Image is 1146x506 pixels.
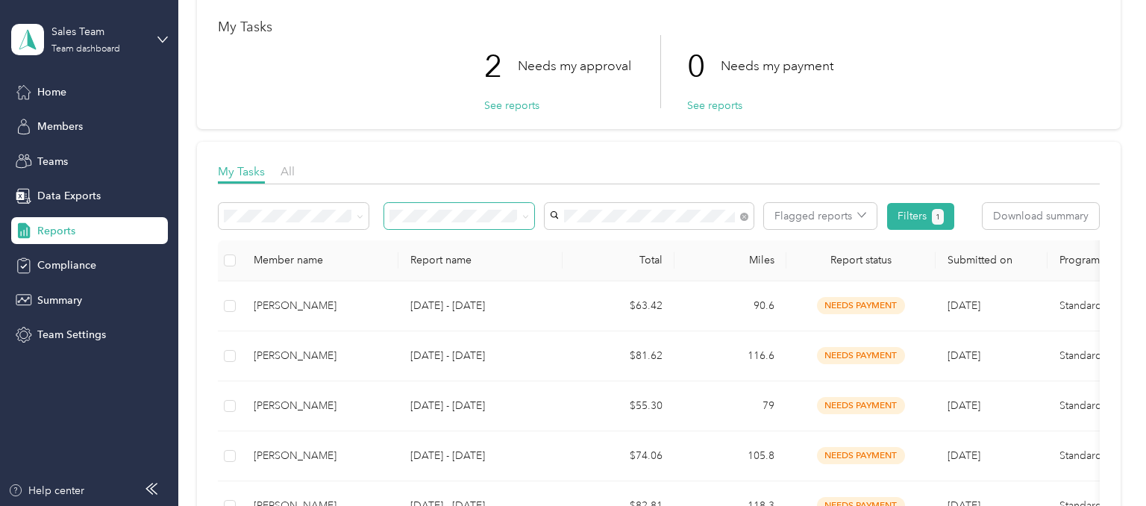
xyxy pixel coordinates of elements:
[242,240,398,281] th: Member name
[674,281,786,331] td: 90.6
[410,298,551,314] p: [DATE] - [DATE]
[674,431,786,481] td: 105.8
[8,483,84,499] button: Help center
[254,398,386,414] div: [PERSON_NAME]
[254,448,386,464] div: [PERSON_NAME]
[563,381,674,431] td: $55.30
[254,298,386,314] div: [PERSON_NAME]
[817,297,905,314] span: needs payment
[948,299,980,312] span: [DATE]
[398,240,563,281] th: Report name
[37,84,66,100] span: Home
[37,119,83,134] span: Members
[410,348,551,364] p: [DATE] - [DATE]
[983,203,1099,229] button: Download summary
[936,210,940,224] span: 1
[218,164,265,178] span: My Tasks
[932,209,945,225] button: 1
[674,331,786,381] td: 116.6
[410,398,551,414] p: [DATE] - [DATE]
[281,164,295,178] span: All
[817,447,905,464] span: needs payment
[948,349,980,362] span: [DATE]
[37,223,75,239] span: Reports
[817,347,905,364] span: needs payment
[764,203,877,229] button: Flagged reports
[254,254,386,266] div: Member name
[37,188,101,204] span: Data Exports
[887,203,955,230] button: Filters1
[1062,422,1146,506] iframe: Everlance-gr Chat Button Frame
[948,449,980,462] span: [DATE]
[37,257,96,273] span: Compliance
[563,331,674,381] td: $81.62
[218,19,1100,35] h1: My Tasks
[798,254,924,266] span: Report status
[674,381,786,431] td: 79
[484,98,539,113] button: See reports
[686,254,774,266] div: Miles
[936,240,1048,281] th: Submitted on
[254,348,386,364] div: [PERSON_NAME]
[37,327,106,343] span: Team Settings
[563,281,674,331] td: $63.42
[817,397,905,414] span: needs payment
[948,399,980,412] span: [DATE]
[687,98,742,113] button: See reports
[51,24,145,40] div: Sales Team
[574,254,663,266] div: Total
[518,57,631,75] p: Needs my approval
[410,448,551,464] p: [DATE] - [DATE]
[687,35,721,98] p: 0
[37,154,68,169] span: Teams
[51,45,120,54] div: Team dashboard
[563,431,674,481] td: $74.06
[721,57,833,75] p: Needs my payment
[484,35,518,98] p: 2
[37,293,82,308] span: Summary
